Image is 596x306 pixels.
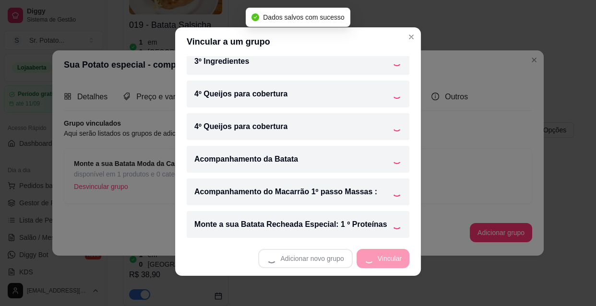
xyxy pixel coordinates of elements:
p: 4º Queijos para cobertura [194,88,287,100]
p: Acompanhamento da Batata [194,153,298,165]
div: Loading [392,57,402,66]
div: Loading [392,187,402,197]
div: Loading [392,154,402,164]
span: Dados salvos com sucesso [263,13,345,21]
p: 4º Queijos para cobertura [194,121,287,132]
p: Acompanhamento do Macarrão 1º passo Massas : [194,186,377,198]
button: Close [404,29,419,45]
div: Loading [392,89,402,99]
span: check-circle [251,13,259,21]
header: Vincular a um grupo [175,27,421,56]
div: Loading [392,122,402,131]
p: Monte a sua Batata Recheada Especial: 1 º Proteínas [194,219,387,230]
div: Loading [392,220,402,229]
p: 3º Ingredientes [194,56,249,67]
